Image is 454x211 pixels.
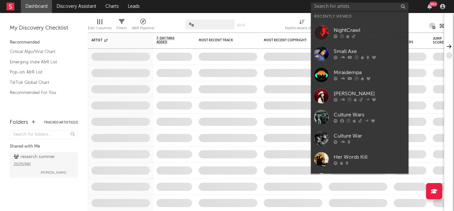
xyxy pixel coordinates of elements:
[10,89,72,96] a: Recommended For You
[334,48,405,56] div: Small Axe
[429,2,437,7] div: 99 +
[285,16,319,35] div: Notifications (Artist)
[10,119,28,126] div: Folders
[311,43,408,64] a: Small Axe
[334,153,405,161] div: Her Words Kill
[311,22,408,43] a: NightCrawl
[311,86,408,107] a: [PERSON_NAME]
[311,3,408,11] input: Search for artists
[311,128,408,149] a: Culture War
[10,143,78,151] div: Shared with Me
[132,24,154,32] div: A&R Pipeline
[311,107,408,128] a: Culture Wars
[237,23,245,27] button: Save
[311,64,408,86] a: Miraidempa
[427,4,432,9] button: 99+
[311,170,408,191] a: Mo Lowda & the Humble
[334,27,405,34] div: NightCrawl
[41,169,67,177] span: [PERSON_NAME]
[334,132,405,140] div: Culture War
[132,16,154,35] div: A&R Pipeline
[91,38,140,42] div: Artist
[10,69,72,76] a: Pop-ish A&R List
[10,130,78,139] input: Search for folders...
[311,149,408,170] a: Her Words Kill
[10,39,78,46] div: Recommended
[88,16,112,35] div: Edit Columns
[14,153,73,169] div: research summer 2025 ( 98 )
[116,16,127,35] div: Filters
[10,152,78,178] a: research summer 2025(98)[PERSON_NAME]
[433,37,449,45] div: Jump Score
[88,24,112,32] div: Edit Columns
[334,69,405,77] div: Miraidempa
[116,24,127,32] div: Filters
[10,59,72,66] a: Emerging Indie A&R List
[44,121,78,124] button: Tracked Artists(23)
[285,24,319,32] div: Notifications (Artist)
[264,38,313,42] div: Most Recent Copyright
[10,48,72,55] a: Critical Algo/Viral Chart
[10,79,72,86] a: TikTok Global Chart
[156,36,182,44] span: 7-Day Fans Added
[199,38,247,42] div: Most Recent Track
[314,13,405,20] div: Recently Viewed
[334,111,405,119] div: Culture Wars
[334,90,405,98] div: [PERSON_NAME]
[10,24,78,32] div: My Discovery Checklist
